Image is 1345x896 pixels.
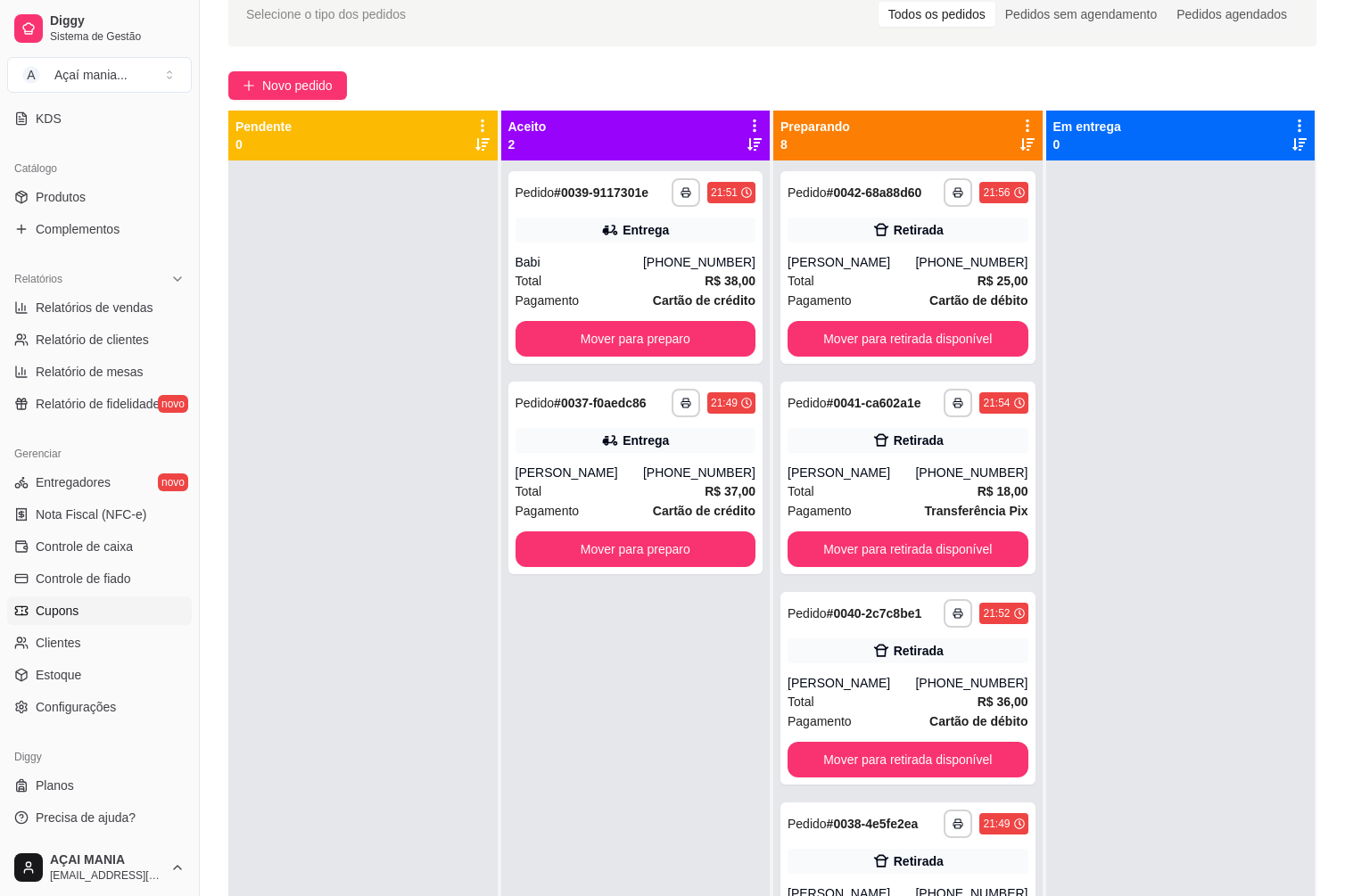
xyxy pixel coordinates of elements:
[50,852,163,868] span: AÇAI MANIA
[7,440,192,468] div: Gerenciar
[643,464,755,481] div: [PHONE_NUMBER]
[788,606,827,621] span: Pedido
[915,674,1027,692] div: [PHONE_NUMBER]
[925,504,1028,518] strong: Transferência Pix
[7,693,192,721] a: Configurações
[780,118,850,136] p: Preparando
[983,606,1010,621] div: 21:52
[7,104,192,133] a: KDS
[915,253,1027,271] div: [PHONE_NUMBER]
[788,291,852,310] span: Pagamento
[516,253,643,271] div: Babi
[7,629,192,657] a: Clientes
[7,596,192,625] a: Cupons
[554,185,648,200] strong: # 0039-9117301e
[827,606,922,621] strong: # 0040-2c7c8be1
[36,220,120,238] span: Complementos
[54,66,128,84] div: Açaí mania ...
[7,390,192,418] a: Relatório de fidelidadenovo
[516,271,542,291] span: Total
[7,215,192,243] a: Complementos
[262,76,333,95] span: Novo pedido
[894,852,944,870] div: Retirada
[653,504,755,518] strong: Cartão de crédito
[827,185,922,200] strong: # 0042-68a88d60
[516,481,542,501] span: Total
[788,531,1028,567] button: Mover para retirada disponível
[788,321,1028,357] button: Mover para retirada disponível
[516,501,580,521] span: Pagamento
[22,66,40,84] span: A
[36,473,111,491] span: Entregadores
[516,531,756,567] button: Mover para preparo
[508,118,547,136] p: Aceito
[50,29,185,44] span: Sistema de Gestão
[929,293,1027,308] strong: Cartão de débito
[36,395,160,413] span: Relatório de fidelidade
[50,13,185,29] span: Diggy
[36,570,131,588] span: Controle de fiado
[7,564,192,593] a: Controle de fiado
[516,185,555,200] span: Pedido
[235,118,292,136] p: Pendente
[711,396,738,410] div: 21:49
[36,666,81,684] span: Estoque
[983,185,1010,200] div: 21:56
[827,396,921,410] strong: # 0041-ca602a1e
[7,743,192,771] div: Diggy
[36,506,146,523] span: Nota Fiscal (NFC-e)
[246,4,406,24] span: Selecione o tipo dos pedidos
[879,2,995,27] div: Todos os pedidos
[36,777,74,794] span: Planos
[36,331,149,349] span: Relatório de clientes
[516,396,555,410] span: Pedido
[827,817,919,831] strong: # 0038-4e5fe2ea
[243,79,255,92] span: plus
[36,634,81,652] span: Clientes
[36,698,116,716] span: Configurações
[978,484,1028,498] strong: R$ 18,00
[50,868,163,883] span: [EMAIL_ADDRESS][DOMAIN_NAME]
[788,674,915,692] div: [PERSON_NAME]
[36,299,153,316] span: Relatórios de vendas
[554,396,647,410] strong: # 0037-f0aedc86
[36,363,144,381] span: Relatório de mesas
[14,272,62,286] span: Relatórios
[228,71,347,100] button: Novo pedido
[978,695,1028,709] strong: R$ 36,00
[983,396,1010,410] div: 21:54
[7,803,192,832] a: Precisa de ajuda?
[788,742,1028,777] button: Mover para retirada disponível
[235,136,292,153] p: 0
[7,500,192,529] a: Nota Fiscal (NFC-e)
[788,817,827,831] span: Pedido
[36,538,133,555] span: Controle de caixa
[7,846,192,889] button: AÇAI MANIA[EMAIL_ADDRESS][DOMAIN_NAME]
[915,464,1027,481] div: [PHONE_NUMBER]
[788,396,827,410] span: Pedido
[788,464,915,481] div: [PERSON_NAME]
[929,714,1027,728] strong: Cartão de débito
[894,432,944,449] div: Retirada
[711,185,738,200] div: 21:51
[7,183,192,211] a: Produtos
[788,692,814,711] span: Total
[894,221,944,239] div: Retirada
[653,293,755,308] strong: Cartão de crédito
[705,484,755,498] strong: R$ 37,00
[643,253,755,271] div: [PHONE_NUMBER]
[983,817,1010,831] div: 21:49
[36,188,86,206] span: Produtos
[7,468,192,497] a: Entregadoresnovo
[780,136,850,153] p: 8
[788,711,852,731] span: Pagamento
[788,481,814,501] span: Total
[1053,136,1121,153] p: 0
[978,274,1028,288] strong: R$ 25,00
[7,154,192,183] div: Catálogo
[36,602,78,620] span: Cupons
[7,661,192,689] a: Estoque
[508,136,547,153] p: 2
[516,291,580,310] span: Pagamento
[623,432,669,449] div: Entrega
